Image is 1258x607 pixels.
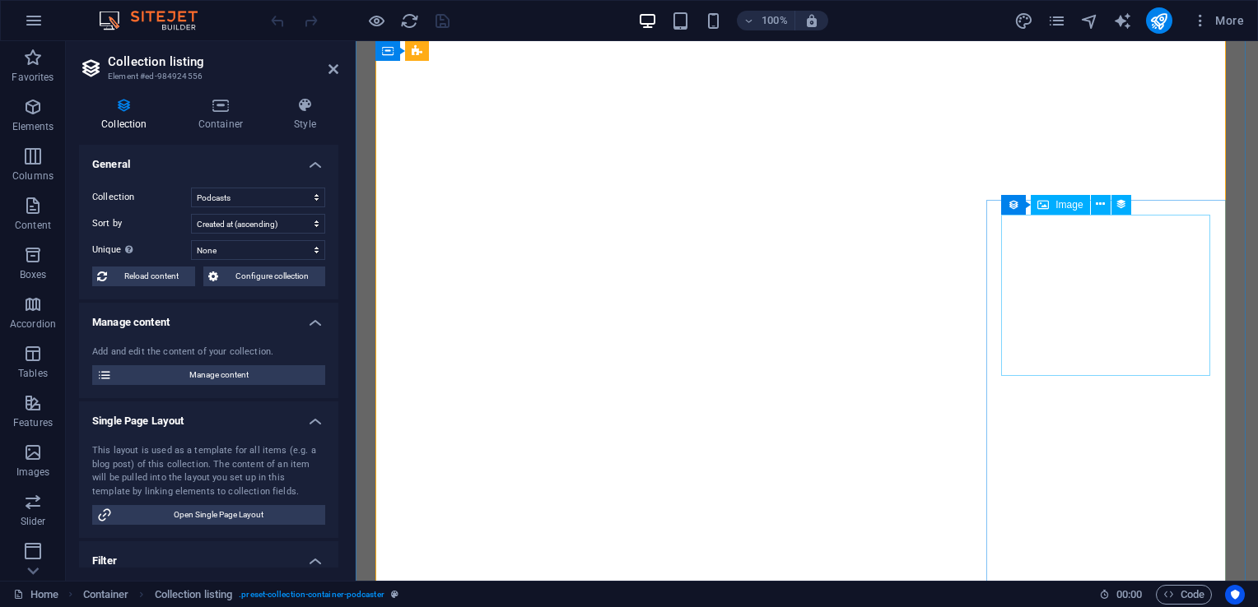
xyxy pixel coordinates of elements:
button: 100% [737,11,795,30]
h4: Filter [79,541,338,571]
span: Click to select. Double-click to edit [83,585,129,605]
i: Navigator [1080,12,1099,30]
p: Features [13,416,53,429]
span: : [1128,588,1130,600]
button: Usercentrics [1225,585,1245,605]
h3: Element #ed-984924556 [108,69,305,84]
button: More [1186,7,1251,34]
p: Tables [18,367,48,380]
i: This element is a customizable preset [391,590,398,599]
button: reload [399,11,419,30]
img: Editor Logo [95,11,218,30]
p: Accordion [10,317,56,331]
p: Images [16,466,50,479]
h2: Collection listing [108,54,338,69]
p: Slider [21,515,46,528]
button: Reload content [92,266,195,286]
span: Code [1163,585,1204,605]
label: Unique [92,240,191,260]
span: . preset-collection-container-podcaster [239,585,384,605]
h4: Single Page Layout [79,401,338,431]
span: Reload content [112,266,190,286]
span: Open Single Page Layout [117,505,320,525]
div: This layout is used as a template for all items (e.g. a blog post) of this collection. The conten... [92,444,325,498]
button: Configure collection [203,266,325,286]
button: navigator [1080,11,1100,30]
button: Open Single Page Layout [92,505,325,525]
button: pages [1047,11,1067,30]
button: text_generator [1113,11,1133,30]
p: Boxes [20,268,47,281]
label: Sort by [92,214,191,234]
i: Design (Ctrl+Alt+Y) [1014,12,1033,30]
span: Image [1055,200,1083,210]
p: Content [15,219,51,232]
i: Reload page [400,12,419,30]
h4: Collection [79,97,176,132]
h6: 100% [762,11,788,30]
p: Favorites [12,71,54,84]
i: Publish [1149,12,1168,30]
p: Columns [12,169,54,183]
h4: Style [272,97,338,132]
i: On resize automatically adjust zoom level to fit chosen device. [804,13,819,28]
h4: Manage content [79,303,338,332]
button: design [1014,11,1034,30]
span: Click to select. Double-click to edit [155,585,233,605]
h4: General [79,145,338,174]
i: Pages (Ctrl+Alt+S) [1047,12,1066,30]
label: Collection [92,188,191,207]
span: Manage content [117,365,320,385]
p: Elements [12,120,54,133]
span: 00 00 [1116,585,1142,605]
div: Add and edit the content of your collection. [92,345,325,359]
h4: Container [176,97,272,132]
button: Code [1156,585,1212,605]
button: publish [1146,7,1172,34]
h6: Session time [1099,585,1143,605]
button: Manage content [92,365,325,385]
i: AI Writer [1113,12,1132,30]
span: Configure collection [223,266,320,286]
a: Click to cancel selection. Double-click to open Pages [13,585,58,605]
span: More [1192,12,1244,29]
nav: breadcrumb [83,585,398,605]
